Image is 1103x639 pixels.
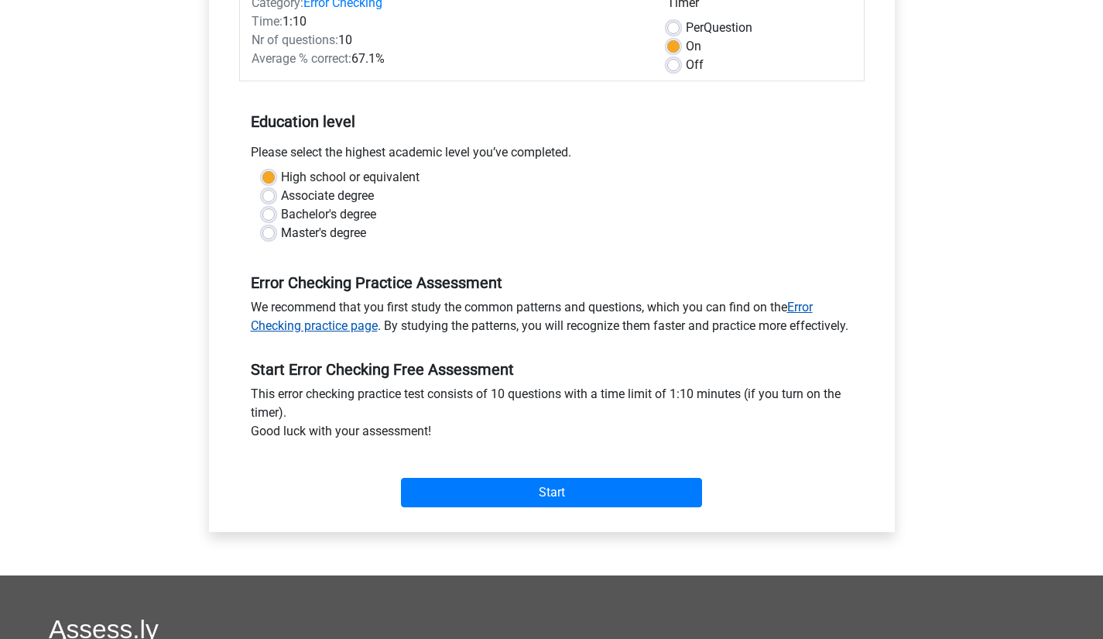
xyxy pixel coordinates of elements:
a: Error Checking practice page [251,300,813,333]
h5: Error Checking Practice Assessment [251,273,853,292]
div: We recommend that you first study the common patterns and questions, which you can find on the . ... [239,298,865,342]
label: Off [686,56,704,74]
h5: Start Error Checking Free Assessment [251,360,853,379]
label: Question [686,19,752,37]
label: Master's degree [281,224,366,242]
div: Please select the highest academic level you’ve completed. [239,143,865,168]
div: This error checking practice test consists of 10 questions with a time limit of 1:10 minutes (if ... [239,385,865,447]
span: Time: [252,14,283,29]
span: Nr of questions: [252,33,338,47]
span: Average % correct: [252,51,351,66]
span: Per [686,20,704,35]
label: High school or equivalent [281,168,420,187]
label: Associate degree [281,187,374,205]
div: 1:10 [240,12,656,31]
label: Bachelor's degree [281,205,376,224]
input: Start [401,478,702,507]
label: On [686,37,701,56]
h5: Education level [251,106,853,137]
div: 10 [240,31,656,50]
div: 67.1% [240,50,656,68]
